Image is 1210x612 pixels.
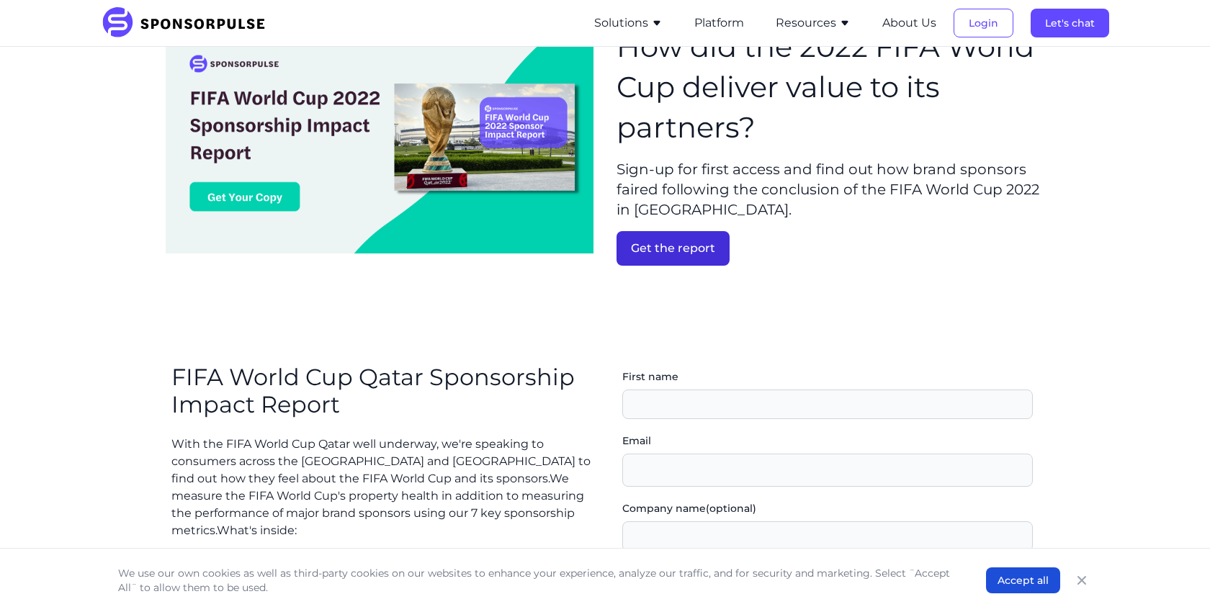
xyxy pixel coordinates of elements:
[954,9,1013,37] button: Login
[617,231,730,266] button: Get the report
[617,27,1044,148] h1: How did the 2022 FIFA World Cup deliver value to its partners?
[1072,570,1092,590] button: Close
[166,1,593,266] img: FIFA World Cup 2022 Sponsorship Impact Report
[171,364,593,419] h2: FIFA World Cup Qatar Sponsorship Impact Report
[882,14,936,32] button: About Us
[1138,543,1210,612] iframe: Chat Widget
[622,501,1033,516] label: Company name (optional)
[622,369,1033,384] label: First name
[776,14,851,32] button: Resources
[118,566,957,595] p: We use our own cookies as well as third-party cookies on our websites to enhance your experience,...
[1031,17,1109,30] a: Let's chat
[986,567,1060,593] button: Accept all
[617,159,1044,220] p: Sign-up for first access and find out how brand sponsors faired following the conclusion of the F...
[617,231,1044,266] a: Get the report
[1031,9,1109,37] button: Let's chat
[594,14,663,32] button: Solutions
[954,17,1013,30] a: Login
[694,17,744,30] a: Platform
[101,7,276,39] img: SponsorPulse
[694,14,744,32] button: Platform
[171,436,593,539] p: With the FIFA World Cup Qatar well underway, we're speaking to consumers across the [GEOGRAPHIC_D...
[882,17,936,30] a: About Us
[622,433,1033,448] label: Email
